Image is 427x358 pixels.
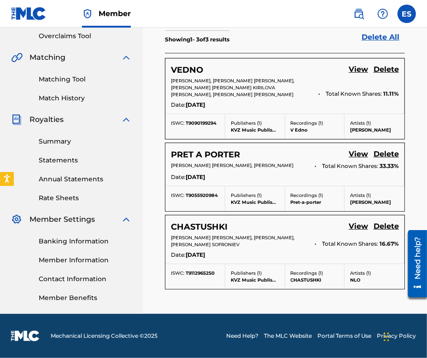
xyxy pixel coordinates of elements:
[121,52,132,63] img: expand
[186,192,218,198] span: T9055920984
[11,214,22,225] img: Member Settings
[381,314,427,358] iframe: Chat Widget
[171,65,203,75] h5: VEDNO
[29,114,64,125] span: Royalties
[39,75,132,84] a: Matching Tool
[350,270,399,277] p: Artists ( 1 )
[39,255,132,265] a: Member Information
[39,237,132,246] a: Banking Information
[29,214,95,225] span: Member Settings
[39,93,132,103] a: Match History
[350,199,399,206] p: [PERSON_NAME]
[11,52,23,63] img: Matching
[291,277,339,283] p: CHASTUSHKI
[186,101,205,109] span: [DATE]
[39,293,132,303] a: Member Benefits
[186,173,205,181] span: [DATE]
[380,162,399,170] span: 33.33 %
[29,52,65,63] span: Matching
[171,173,186,181] span: Date:
[51,332,158,340] span: Mechanical Licensing Collective © 2025
[171,270,184,276] span: ISWC:
[377,332,416,340] a: Privacy Policy
[377,8,388,19] img: help
[171,150,240,160] h5: PRET A PORTER
[39,31,132,41] a: Overclaims Tool
[350,127,399,133] p: [PERSON_NAME]
[381,314,427,358] div: Джаджи за чат
[350,192,399,199] p: Artists ( 1 )
[350,120,399,127] p: Artists ( 1 )
[171,235,294,248] span: [PERSON_NAME] [PERSON_NAME], [PERSON_NAME], [PERSON_NAME] SOFRONIEV
[374,64,399,76] a: Delete
[231,199,279,206] p: KVZ Music Publishing
[171,222,228,232] h5: CHASTUSHKI
[121,114,132,125] img: expand
[39,174,132,184] a: Annual Statements
[11,114,22,125] img: Royalties
[231,277,279,283] p: KVZ Music Publishing
[383,90,399,98] span: 11.11 %
[374,221,399,233] a: Delete
[398,5,416,23] div: User Menu
[349,149,368,161] a: View
[264,332,312,340] a: The MLC Website
[380,240,399,248] span: 16.67 %
[231,127,279,133] p: KVZ Music Publishing
[291,192,339,199] p: Recordings ( 1 )
[350,5,368,23] a: Public Search
[362,32,405,43] a: Delete All
[186,120,216,126] span: T9090199294
[171,162,293,168] span: [PERSON_NAME] [PERSON_NAME], [PERSON_NAME]
[349,64,368,76] a: View
[374,149,399,161] a: Delete
[317,332,371,340] a: Portal Terms of Use
[349,221,368,233] a: View
[11,7,47,20] img: MLC Logo
[39,274,132,284] a: Contact Information
[11,330,40,341] img: logo
[82,8,93,19] img: Top Rightsholder
[186,251,205,259] span: [DATE]
[353,8,364,19] img: search
[350,277,399,283] p: NLO
[39,137,132,146] a: Summary
[171,78,294,98] span: [PERSON_NAME], [PERSON_NAME] [PERSON_NAME], [PERSON_NAME] [PERSON_NAME] KIRILOVA [PERSON_NAME], [...
[39,193,132,203] a: Rate Sheets
[291,270,339,277] p: Recordings ( 1 )
[231,120,279,127] p: Publishers ( 1 )
[171,192,184,198] span: ISWC:
[291,120,339,127] p: Recordings ( 1 )
[121,214,132,225] img: expand
[171,251,186,259] span: Date:
[165,35,229,44] p: Showing 1 - 3 of 3 results
[171,120,184,126] span: ISWC:
[171,101,186,109] span: Date:
[291,199,339,206] p: Pret-a-porter
[384,323,389,351] div: Плъзни
[291,127,339,133] p: V Edno
[322,162,380,170] span: Total Known Shares:
[99,8,131,19] span: Member
[322,240,380,248] span: Total Known Shares:
[39,156,132,165] a: Statements
[374,5,392,23] div: Help
[401,227,427,301] iframe: Resource Center
[231,192,279,199] p: Publishers ( 1 )
[226,332,258,340] a: Need Help?
[231,270,279,277] p: Publishers ( 1 )
[186,270,215,276] span: T9112965250
[326,90,383,98] span: Total Known Shares:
